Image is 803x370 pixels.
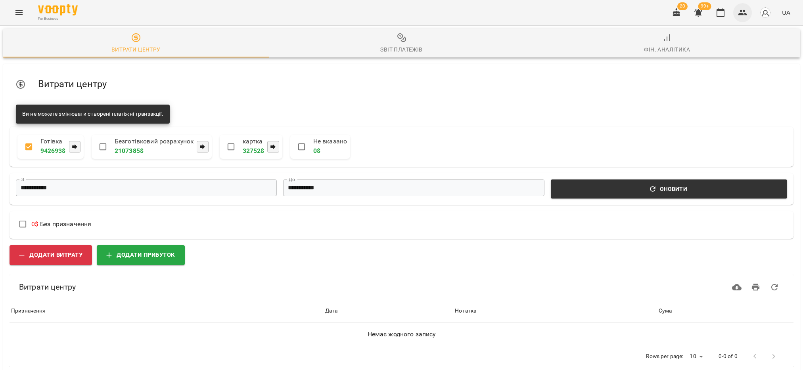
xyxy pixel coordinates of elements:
[659,306,672,316] div: Sort
[380,45,422,54] div: Звіт платежів
[38,4,78,15] img: Voopty Logo
[115,138,194,145] p: Безготівковий розрахунок
[22,107,163,121] div: Ви не можете змінювати створені платіжні транзакції.
[659,306,792,316] span: Сума
[779,5,793,20] button: UA
[556,184,782,194] span: Оновити
[97,245,185,265] button: Додати прибуток
[243,146,264,156] p: 32752 $
[455,306,476,316] div: Нотатка
[765,278,784,297] button: Оновити
[677,2,688,10] span: 20
[38,78,787,90] h5: Витрати центру
[40,138,66,145] p: Готівка
[698,2,711,10] span: 99+
[455,306,655,316] span: Нотатка
[686,351,705,362] div: 10
[19,281,402,293] h6: Витрати центру
[11,306,322,316] span: Призначення
[38,16,78,21] span: For Business
[646,353,683,360] p: Rows per page:
[19,250,82,260] span: Додати витрату
[11,306,46,316] div: Sort
[10,245,92,265] button: Додати витрату
[10,275,793,300] div: Table Toolbar
[746,278,765,297] button: Друк
[111,45,161,54] div: Витрати центру
[313,138,347,145] p: Не вказано
[11,329,792,340] h6: Немає жодного запису
[782,8,790,17] span: UA
[115,146,194,156] p: 2107385 $
[106,250,175,260] span: Додати прибуток
[243,138,264,145] p: картка
[325,306,338,316] div: Sort
[659,306,672,316] div: Сума
[644,45,690,54] div: Фін. Аналітика
[313,146,347,156] p: 0 $
[31,220,92,228] span: Без призначення
[40,146,66,156] p: 942693 $
[325,306,452,316] span: Дата
[455,306,476,316] div: Sort
[727,278,746,297] button: Завантажити CSV
[325,306,338,316] div: Дата
[11,306,46,316] div: Призначення
[760,7,771,18] img: avatar_s.png
[31,220,38,228] span: 0 $
[10,3,29,22] button: Menu
[551,179,787,198] button: Оновити
[719,353,738,360] p: 0-0 of 0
